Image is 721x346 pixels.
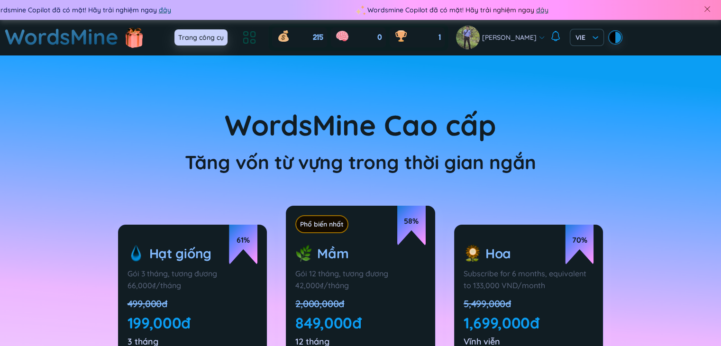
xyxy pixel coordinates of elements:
[295,235,426,262] div: Mầm
[295,215,348,233] div: Phổ biến nhất
[341,5,718,15] div: Wordsmine Copilot đã có mặt! Hãy trải nghiệm ngay
[295,312,426,333] div: 849,000 đ
[464,245,481,262] img: flower
[464,245,594,262] div: Hoa
[295,297,426,310] div: 2,000,000 đ
[456,26,482,49] a: avatar
[295,245,312,262] img: sprout
[438,32,441,43] span: 1
[128,245,258,262] div: Hạt giống
[128,312,258,333] div: 199,000 đ
[47,147,674,177] div: Tăng vốn từ vựng trong thời gian ngắn
[575,33,598,42] span: VIE
[377,32,382,43] span: 0
[456,26,480,49] img: avatar
[565,220,593,265] span: 70 %
[482,32,537,43] span: [PERSON_NAME]
[128,297,258,310] div: 499,000 đ
[5,20,119,54] a: WordsMine
[397,201,426,246] span: 58 %
[295,268,426,291] div: Gói 12 tháng, tương đương 42,000₫/tháng
[174,29,228,46] div: Trang công cụ
[464,297,594,310] div: 5,499,000 đ
[464,268,594,291] div: Subscribe for 6 months, equivalent to 133,000 VND/month
[47,103,674,147] div: WordsMine Cao cấp
[125,23,144,51] img: flashSalesIcon.a7f4f837.png
[516,5,529,15] span: đây
[229,220,257,265] span: 61 %
[128,245,145,262] img: seed
[464,312,594,333] div: 1,699,000 đ
[139,5,151,15] span: đây
[312,32,323,43] span: 215
[128,268,258,291] div: Gói 3 tháng, tương đương 66,000₫/tháng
